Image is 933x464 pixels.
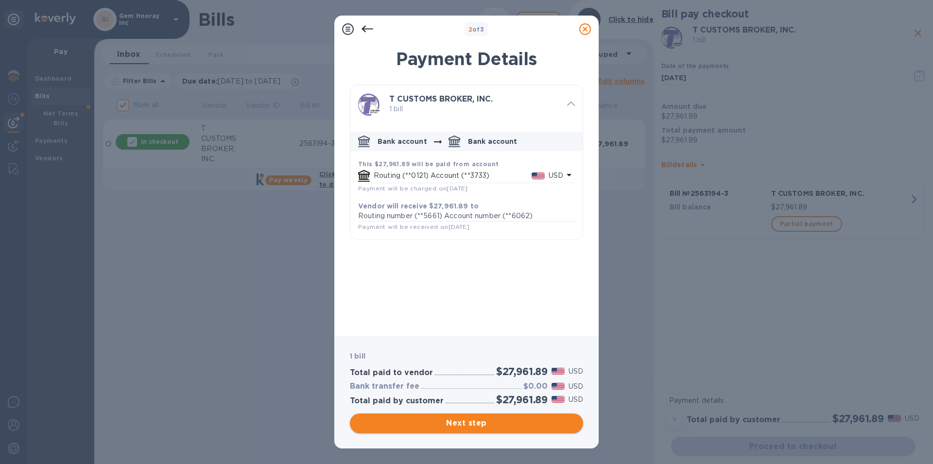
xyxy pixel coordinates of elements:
b: of 3 [468,26,484,33]
b: T CUSTOMS BROKER, INC. [389,94,493,103]
h3: Bank transfer fee [350,382,419,391]
h3: Total paid by customer [350,396,444,406]
h3: Total paid to vendor [350,368,433,378]
img: USD [552,383,565,390]
span: Next step [358,417,575,429]
p: Bank account [378,137,427,146]
h2: $27,961.89 [496,394,548,406]
b: This $27,961.89 will be paid from account [358,160,499,168]
b: Vendor will receive $27,961.89 to [358,202,479,210]
img: USD [552,368,565,375]
button: Next step [350,413,583,433]
img: USD [552,396,565,403]
p: Routing (**0121) Account (**3733) [374,171,532,181]
p: 1 bill [389,104,559,114]
h1: Payment Details [350,49,583,69]
img: USD [532,172,545,179]
div: default-method [350,128,583,240]
p: USD [549,171,563,181]
div: T CUSTOMS BROKER, INC. 1 bill [350,85,583,124]
span: 2 [468,26,472,33]
h3: $0.00 [523,382,548,391]
span: Payment will be charged on [DATE] [358,185,468,192]
h2: $27,961.89 [496,365,548,378]
p: Routing number (**5661) Account number (**6062) [358,211,575,221]
b: 1 bill [350,352,365,360]
p: USD [569,381,583,392]
p: Bank account [468,137,518,146]
span: Payment will be received on [DATE] [358,223,469,230]
p: USD [569,366,583,377]
p: USD [569,395,583,405]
